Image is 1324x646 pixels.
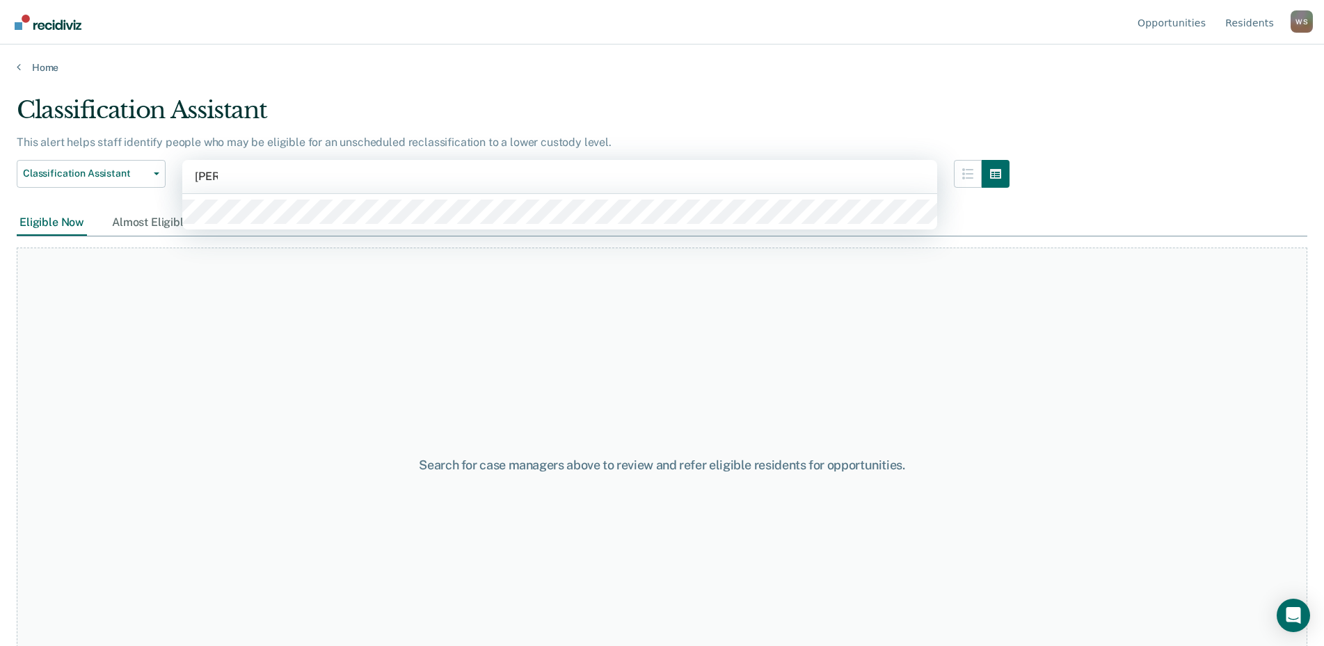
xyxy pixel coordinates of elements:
[17,136,612,149] p: This alert helps staff identify people who may be eligible for an unscheduled reclassification to...
[17,61,1307,74] a: Home
[1291,10,1313,33] button: Profile dropdown button
[1291,10,1313,33] div: W S
[340,458,984,473] div: Search for case managers above to review and refer eligible residents for opportunities.
[17,96,1010,136] div: Classification Assistant
[15,15,81,30] img: Recidiviz
[17,160,166,188] button: Classification Assistant
[1277,599,1310,632] div: Open Intercom Messenger
[109,210,193,236] div: Almost Eligible
[23,168,148,179] span: Classification Assistant
[17,210,87,236] div: Eligible Now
